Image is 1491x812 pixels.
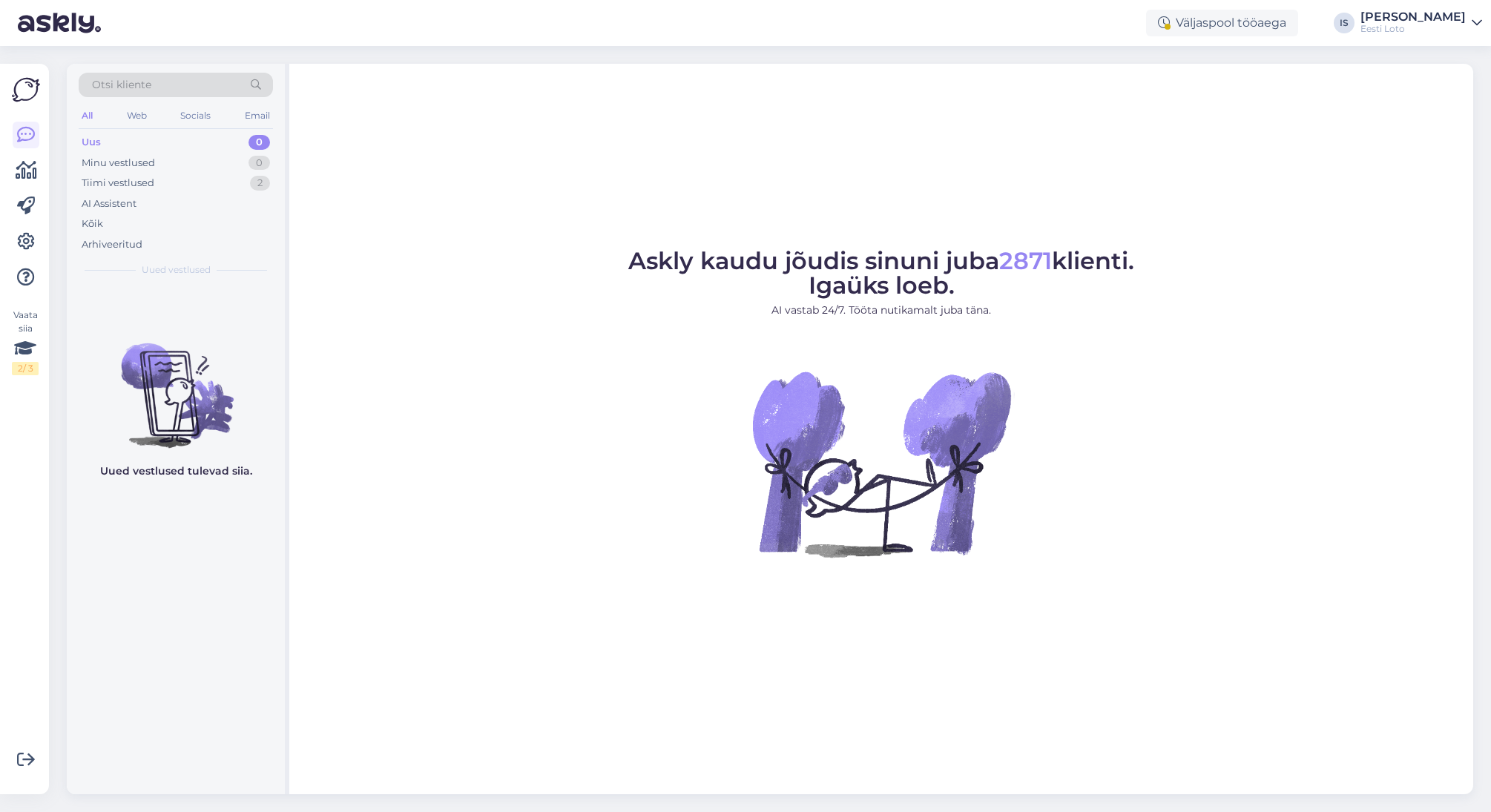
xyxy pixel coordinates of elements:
[1360,11,1482,35] a: [PERSON_NAME]Eesti Loto
[142,263,211,277] span: Uued vestlused
[67,317,285,450] img: No chats
[82,237,142,252] div: Arhiveeritud
[100,463,252,479] p: Uued vestlused tulevad siia.
[177,106,214,125] div: Socials
[82,135,101,150] div: Uus
[999,246,1052,275] span: 2871
[12,362,39,375] div: 2 / 3
[12,308,39,375] div: Vaata siia
[82,217,103,231] div: Kõik
[79,106,96,125] div: All
[249,135,270,150] div: 0
[82,176,154,191] div: Tiimi vestlused
[250,176,270,191] div: 2
[628,303,1134,318] p: AI vastab 24/7. Tööta nutikamalt juba täna.
[12,76,40,104] img: Askly Logo
[628,246,1134,300] span: Askly kaudu jõudis sinuni juba klienti. Igaüks loeb.
[92,77,151,93] span: Otsi kliente
[82,197,136,211] div: AI Assistent
[1334,13,1355,33] div: IS
[1360,23,1466,35] div: Eesti Loto
[249,156,270,171] div: 0
[124,106,150,125] div: Web
[242,106,273,125] div: Email
[1360,11,1466,23] div: [PERSON_NAME]
[748,330,1015,597] img: No Chat active
[1146,10,1298,36] div: Väljaspool tööaega
[82,156,155,171] div: Minu vestlused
